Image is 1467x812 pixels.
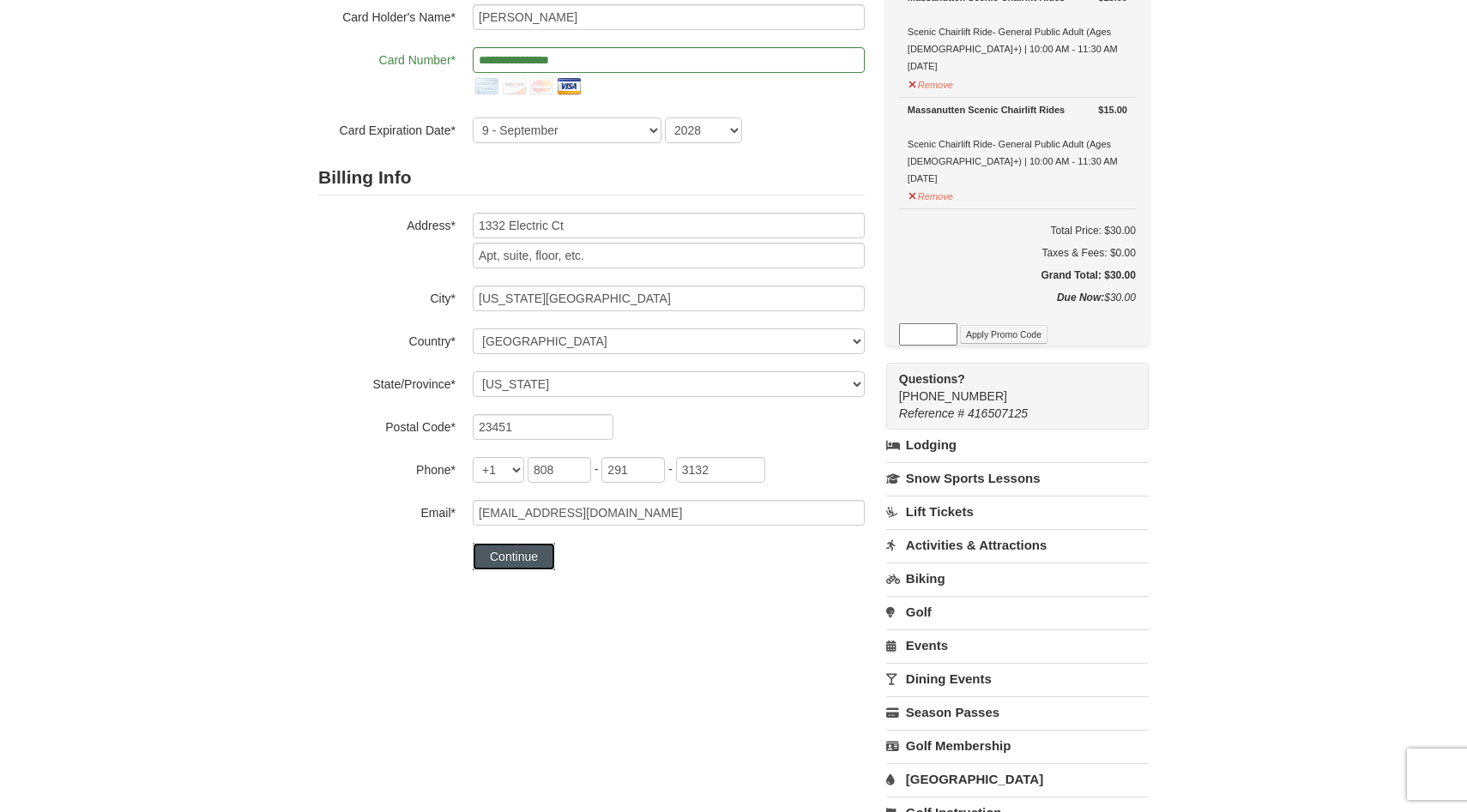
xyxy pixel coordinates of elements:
[886,596,1149,628] a: Golf
[528,457,591,483] input: xxx
[318,286,456,307] label: City*
[908,72,954,93] button: Remove
[473,500,865,526] input: Email
[473,213,865,238] input: Billing Info
[318,117,456,139] label: Card Expiration Date*
[899,222,1136,239] h6: Total Price: $30.00
[473,4,865,30] input: Card Holder Name
[318,371,456,393] label: State/Province*
[886,462,1149,494] a: Snow Sports Lessons
[908,101,1127,187] div: Scenic Chairlift Ride- General Public Adult (Ages [DEMOGRAPHIC_DATA]+) | 10:00 AM - 11:30 AM [DATE]
[968,406,1028,420] span: 416507125
[1098,101,1127,118] strong: $15.00
[899,267,1136,284] h5: Grand Total: $30.00
[318,414,456,436] label: Postal Code*
[886,430,1149,460] a: Lodging
[676,457,765,483] input: xxxx
[668,462,673,476] span: -
[318,213,456,234] label: Address*
[555,73,583,100] img: visa.png
[601,457,665,483] input: xxx
[473,543,555,570] button: Continue
[886,562,1149,594] a: Biking
[886,629,1149,661] a: Events
[318,500,456,521] label: Email*
[886,696,1149,728] a: Season Passes
[473,414,613,440] input: Postal Code
[886,663,1149,695] a: Dining Events
[960,325,1047,344] button: Apply Promo Code
[473,286,865,311] input: City
[886,529,1149,561] a: Activities & Attractions
[886,496,1149,527] a: Lift Tickets
[318,328,456,350] label: Country*
[473,73,500,100] img: amex.png
[500,73,528,100] img: discover.png
[899,289,1136,323] div: $30.00
[318,160,865,195] h2: Billing Info
[899,370,1118,403] span: [PHONE_NUMBER]
[318,4,456,26] label: Card Holder's Name*
[595,462,599,476] span: -
[1057,292,1104,304] strong: Due Now:
[908,101,1127,118] div: Massanutten Scenic Chairlift Rides
[318,47,456,69] label: Card Number*
[899,244,1136,262] div: Taxes & Fees: $0.00
[908,183,954,205] button: Remove
[528,73,555,100] img: mastercard.png
[899,406,964,420] span: Reference #
[886,763,1149,795] a: [GEOGRAPHIC_DATA]
[318,457,456,478] label: Phone*
[899,372,965,386] strong: Questions?
[886,730,1149,761] a: Golf Membership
